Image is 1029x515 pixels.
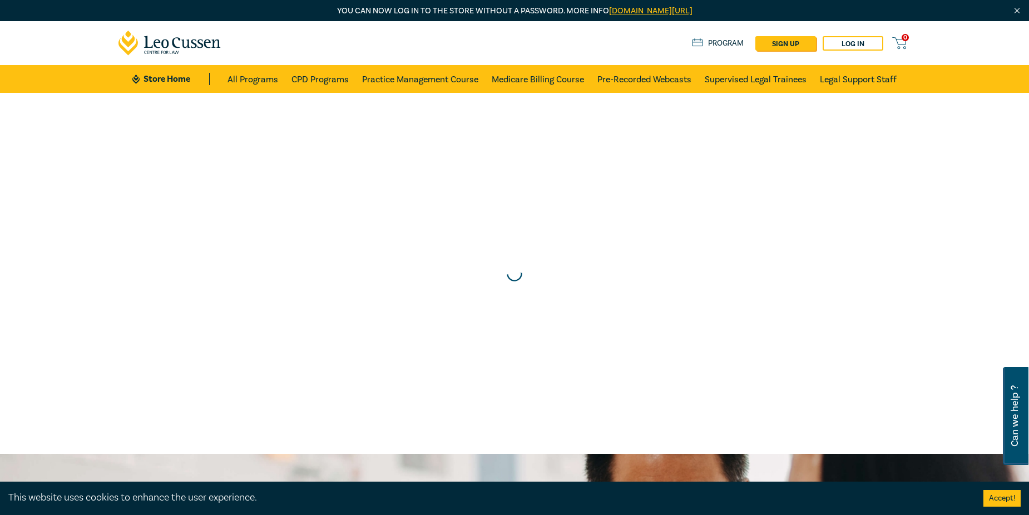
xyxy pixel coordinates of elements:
[132,73,210,85] a: Store Home
[609,6,692,16] a: [DOMAIN_NAME][URL]
[492,65,584,93] a: Medicare Billing Course
[705,65,807,93] a: Supervised Legal Trainees
[820,65,897,93] a: Legal Support Staff
[1010,374,1020,458] span: Can we help ?
[755,36,816,51] a: sign up
[1012,6,1022,16] img: Close
[692,37,744,49] a: Program
[8,491,967,505] div: This website uses cookies to enhance the user experience.
[362,65,478,93] a: Practice Management Course
[823,36,883,51] a: Log in
[291,65,349,93] a: CPD Programs
[118,5,911,17] p: You can now log in to the store without a password. More info
[902,34,909,41] span: 0
[983,490,1021,507] button: Accept cookies
[227,65,278,93] a: All Programs
[597,65,691,93] a: Pre-Recorded Webcasts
